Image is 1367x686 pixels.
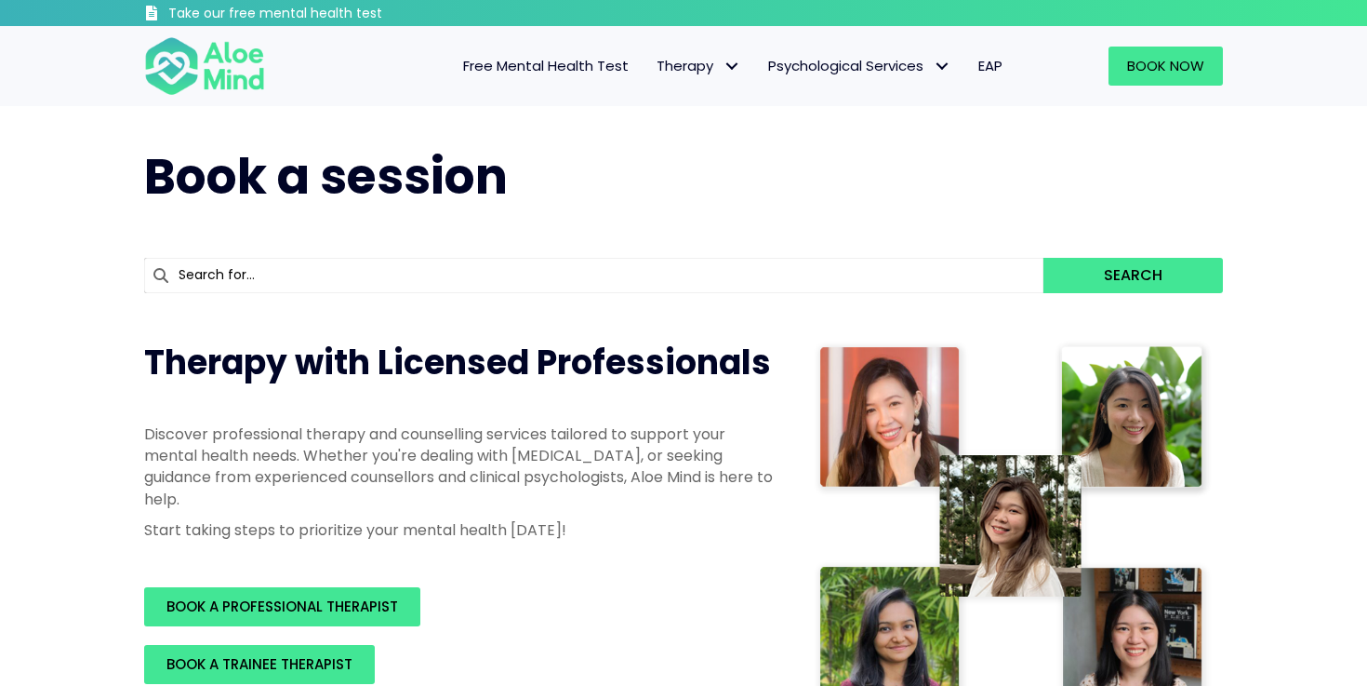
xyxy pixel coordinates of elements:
img: Aloe mind Logo [144,35,265,97]
a: Free Mental Health Test [449,47,643,86]
span: BOOK A TRAINEE THERAPIST [166,654,352,674]
span: Therapy [657,56,740,75]
span: EAP [978,56,1002,75]
a: Take our free mental health test [144,5,482,26]
a: Psychological ServicesPsychological Services: submenu [754,47,964,86]
span: Therapy with Licensed Professionals [144,339,771,386]
a: TherapyTherapy: submenu [643,47,754,86]
a: Book Now [1108,47,1223,86]
a: BOOK A TRAINEE THERAPIST [144,645,375,684]
span: Therapy: submenu [718,53,745,80]
span: Book Now [1127,56,1204,75]
h3: Take our free mental health test [168,5,482,23]
p: Start taking steps to prioritize your mental health [DATE]! [144,519,776,541]
a: EAP [964,47,1016,86]
input: Search for... [144,258,1043,293]
span: Book a session [144,142,508,210]
a: BOOK A PROFESSIONAL THERAPIST [144,587,420,626]
span: Free Mental Health Test [463,56,629,75]
nav: Menu [289,47,1016,86]
span: BOOK A PROFESSIONAL THERAPIST [166,597,398,616]
button: Search [1043,258,1223,293]
span: Psychological Services [768,56,950,75]
span: Psychological Services: submenu [928,53,955,80]
p: Discover professional therapy and counselling services tailored to support your mental health nee... [144,424,776,510]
